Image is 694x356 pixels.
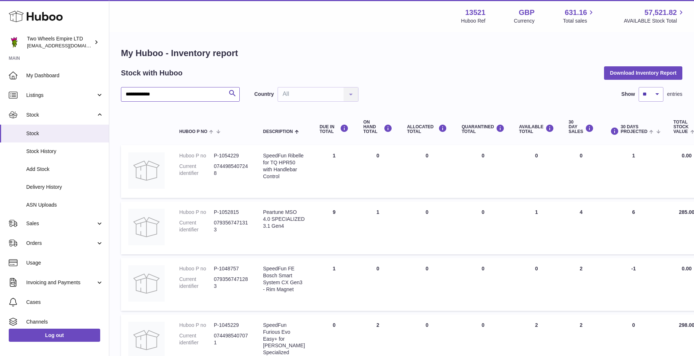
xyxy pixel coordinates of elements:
[26,148,103,155] span: Stock History
[667,91,682,98] span: entries
[179,219,214,233] dt: Current identifier
[121,68,183,78] h2: Stock with Huboo
[214,209,248,216] dd: P-1052815
[356,202,400,254] td: 1
[482,209,485,215] span: 0
[179,276,214,290] dt: Current identifier
[214,219,248,233] dd: 0793567471313
[26,166,103,173] span: Add Stock
[356,258,400,311] td: 0
[356,145,400,198] td: 0
[26,240,96,247] span: Orders
[26,202,103,208] span: ASN Uploads
[26,259,103,266] span: Usage
[128,265,165,302] img: product image
[214,276,248,290] dd: 0793567471283
[622,91,635,98] label: Show
[179,209,214,216] dt: Huboo P no
[179,265,214,272] dt: Huboo P no
[561,202,601,254] td: 4
[624,17,685,24] span: AVAILABLE Stock Total
[400,258,454,311] td: 0
[179,332,214,346] dt: Current identifier
[673,120,689,134] span: Total stock value
[26,92,96,99] span: Listings
[561,258,601,311] td: 2
[214,152,248,159] dd: P-1054229
[400,202,454,254] td: 0
[407,124,447,134] div: ALLOCATED Total
[179,129,207,134] span: Huboo P no
[462,124,505,134] div: QUARANTINED Total
[254,91,274,98] label: Country
[26,318,103,325] span: Channels
[312,258,356,311] td: 1
[26,279,96,286] span: Invoicing and Payments
[512,258,561,311] td: 0
[179,322,214,329] dt: Huboo P no
[461,17,486,24] div: Huboo Ref
[601,202,666,254] td: 6
[9,329,100,342] a: Log out
[26,184,103,191] span: Delivery History
[682,266,691,271] span: 0.00
[601,258,666,311] td: -1
[601,145,666,198] td: 1
[621,125,647,134] span: 30 DAYS PROJECTED
[26,299,103,306] span: Cases
[565,8,587,17] span: 631.16
[682,153,691,159] span: 0.00
[26,130,103,137] span: Stock
[128,209,165,245] img: product image
[569,120,594,134] div: 30 DAY SALES
[26,220,96,227] span: Sales
[214,332,248,346] dd: 0744985407071
[179,163,214,177] dt: Current identifier
[482,153,485,159] span: 0
[214,163,248,177] dd: 0744985407248
[121,47,682,59] h1: My Huboo - Inventory report
[519,8,534,17] strong: GBP
[128,152,165,189] img: product image
[482,322,485,328] span: 0
[514,17,535,24] div: Currency
[26,112,96,118] span: Stock
[644,8,677,17] span: 57,521.82
[263,129,293,134] span: Description
[604,66,682,79] button: Download Inventory Report
[263,265,305,293] div: SpeedFun FE Bosch Smart System CX Gen3 - Rim Magnet
[563,8,595,24] a: 631.16 Total sales
[512,145,561,198] td: 0
[214,265,248,272] dd: P-1048757
[9,37,20,48] img: justas@twowheelsempire.com
[27,35,93,49] div: Two Wheels Empire LTD
[624,8,685,24] a: 57,521.82 AVAILABLE Stock Total
[512,202,561,254] td: 1
[563,17,595,24] span: Total sales
[214,322,248,329] dd: P-1045229
[263,152,305,180] div: SpeedFun Ribelle for TQ HPR50 with Handlebar Control
[27,43,107,48] span: [EMAIL_ADDRESS][DOMAIN_NAME]
[263,209,305,230] div: Peartune MSO 4.0 SPECIALIZED 3.1 Gen4
[312,145,356,198] td: 1
[179,152,214,159] dt: Huboo P no
[482,266,485,271] span: 0
[465,8,486,17] strong: 13521
[26,72,103,79] span: My Dashboard
[519,124,554,134] div: AVAILABLE Total
[400,145,454,198] td: 0
[363,120,392,134] div: ON HAND Total
[319,124,349,134] div: DUE IN TOTAL
[312,202,356,254] td: 9
[561,145,601,198] td: 0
